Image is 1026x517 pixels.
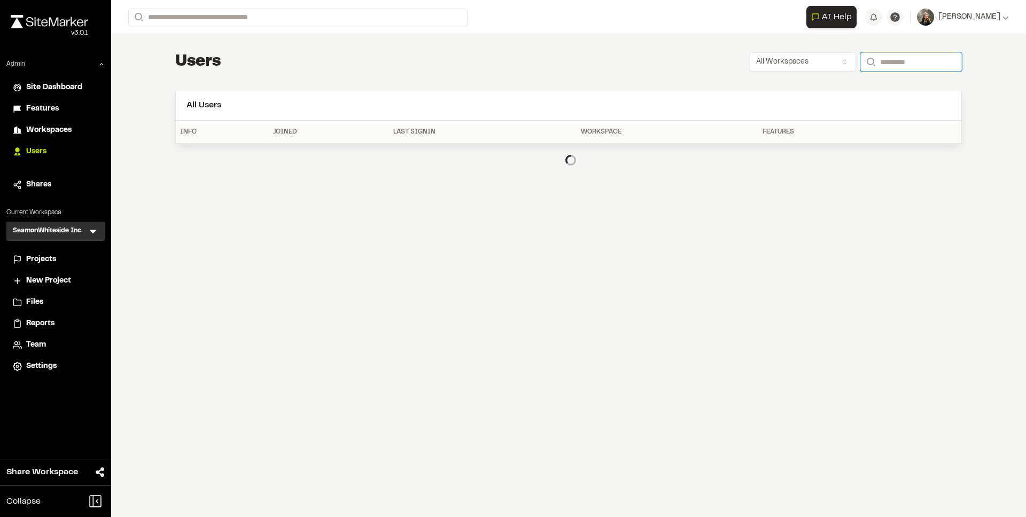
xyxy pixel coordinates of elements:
span: Team [26,339,46,351]
a: Users [13,146,98,158]
div: Workspace [581,127,754,137]
img: User [917,9,934,26]
a: Reports [13,318,98,330]
button: Search [860,52,880,72]
span: Share Workspace [6,466,78,479]
span: Projects [26,254,56,265]
span: Users [26,146,46,158]
button: Open AI Assistant [806,6,857,28]
h3: SeamonWhiteside Inc. [13,226,83,237]
button: Search [128,9,147,26]
a: Site Dashboard [13,82,98,93]
a: Files [13,296,98,308]
a: New Project [13,275,98,287]
span: Shares [26,179,51,191]
a: Features [13,103,98,115]
span: Features [26,103,59,115]
span: AI Help [822,11,852,23]
p: Admin [6,59,25,69]
h2: All Users [186,99,951,112]
span: New Project [26,275,71,287]
div: Info [180,127,265,137]
div: Features [763,127,902,137]
a: Shares [13,179,98,191]
p: Current Workspace [6,208,105,217]
span: Settings [26,361,57,372]
span: Site Dashboard [26,82,82,93]
span: Workspaces [26,124,72,136]
div: Oh geez...please don't... [11,28,88,38]
span: Files [26,296,43,308]
h1: Users [175,51,221,73]
a: Workspaces [13,124,98,136]
a: Settings [13,361,98,372]
div: Joined [273,127,385,137]
div: Last Signin [393,127,572,137]
span: [PERSON_NAME] [938,11,1000,23]
a: Team [13,339,98,351]
img: rebrand.png [11,15,88,28]
button: [PERSON_NAME] [917,9,1009,26]
span: Collapse [6,495,41,508]
div: Open AI Assistant [806,6,861,28]
a: Projects [13,254,98,265]
span: Reports [26,318,55,330]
